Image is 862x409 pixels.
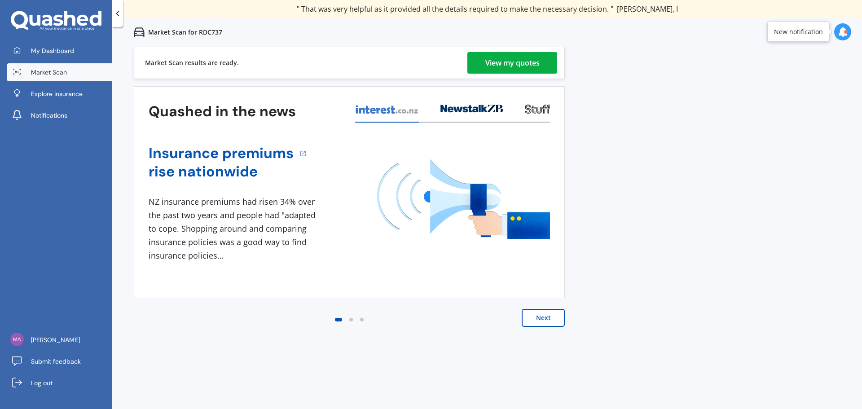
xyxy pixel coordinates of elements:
span: Log out [31,378,53,387]
span: [PERSON_NAME] [31,335,80,344]
a: View my quotes [467,52,557,74]
div: New notification [774,27,823,36]
div: View my quotes [485,52,540,74]
img: car.f15378c7a67c060ca3f3.svg [134,27,145,38]
a: Notifications [7,106,112,124]
a: Log out [7,374,112,392]
span: Submit feedback [31,357,81,366]
a: My Dashboard [7,42,112,60]
span: My Dashboard [31,46,74,55]
span: Market Scan [31,68,67,77]
a: Explore insurance [7,85,112,103]
img: media image [377,159,550,239]
a: Insurance premiums [149,144,294,163]
p: Market Scan for RDC737 [148,28,222,37]
div: NZ insurance premiums had risen 34% over the past two years and people had "adapted to cope. Shop... [149,195,319,262]
img: ce672c799aa917512453b5c6f769bb07 [10,333,24,346]
h3: Quashed in the news [149,102,296,121]
a: Submit feedback [7,352,112,370]
span: Notifications [31,111,67,120]
div: Market Scan results are ready. [145,47,239,79]
a: [PERSON_NAME] [7,331,112,349]
a: rise nationwide [149,163,294,181]
a: Market Scan [7,63,112,81]
button: Next [522,309,565,327]
span: Explore insurance [31,89,83,98]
